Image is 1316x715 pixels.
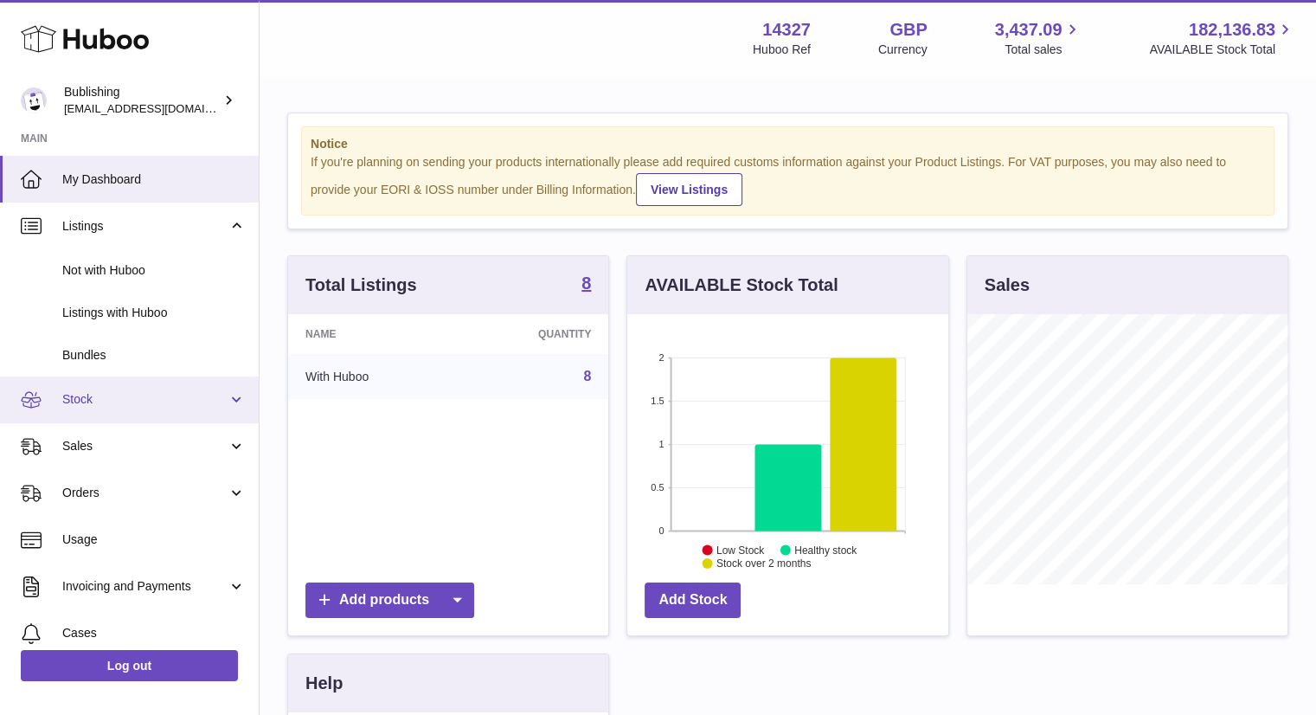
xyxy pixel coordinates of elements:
[62,625,246,641] span: Cases
[659,439,664,449] text: 1
[288,354,457,399] td: With Huboo
[62,262,246,279] span: Not with Huboo
[581,274,591,295] a: 8
[62,578,228,595] span: Invoicing and Payments
[305,583,474,618] a: Add products
[62,485,228,501] span: Orders
[794,544,857,556] text: Healthy stock
[1149,42,1295,58] span: AVAILABLE Stock Total
[753,42,811,58] div: Huboo Ref
[716,557,811,570] text: Stock over 2 months
[64,101,254,115] span: [EMAIL_ADDRESS][DOMAIN_NAME]
[1149,18,1295,58] a: 182,136.83 AVAILABLE Stock Total
[645,274,838,297] h3: AVAILABLE Stock Total
[62,347,246,364] span: Bundles
[21,87,47,113] img: regine@bublishing.com
[305,672,343,695] h3: Help
[583,369,591,383] a: 8
[878,42,928,58] div: Currency
[311,136,1265,152] strong: Notice
[62,218,228,235] span: Listings
[762,18,811,42] strong: 14327
[311,154,1265,206] div: If you're planning on sending your products internationally please add required customs informati...
[995,18,1082,58] a: 3,437.09 Total sales
[985,274,1030,297] h3: Sales
[62,391,228,408] span: Stock
[62,438,228,454] span: Sales
[659,352,664,363] text: 2
[62,305,246,321] span: Listings with Huboo
[62,171,246,188] span: My Dashboard
[645,583,741,618] a: Add Stock
[652,482,664,493] text: 0.5
[889,18,927,42] strong: GBP
[716,544,765,556] text: Low Stock
[995,18,1062,42] span: 3,437.09
[64,84,220,117] div: Bublishing
[21,650,238,681] a: Log out
[659,525,664,536] text: 0
[652,396,664,406] text: 1.5
[1005,42,1082,58] span: Total sales
[457,314,608,354] th: Quantity
[1189,18,1275,42] span: 182,136.83
[62,531,246,548] span: Usage
[288,314,457,354] th: Name
[636,173,742,206] a: View Listings
[305,274,417,297] h3: Total Listings
[581,274,591,292] strong: 8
